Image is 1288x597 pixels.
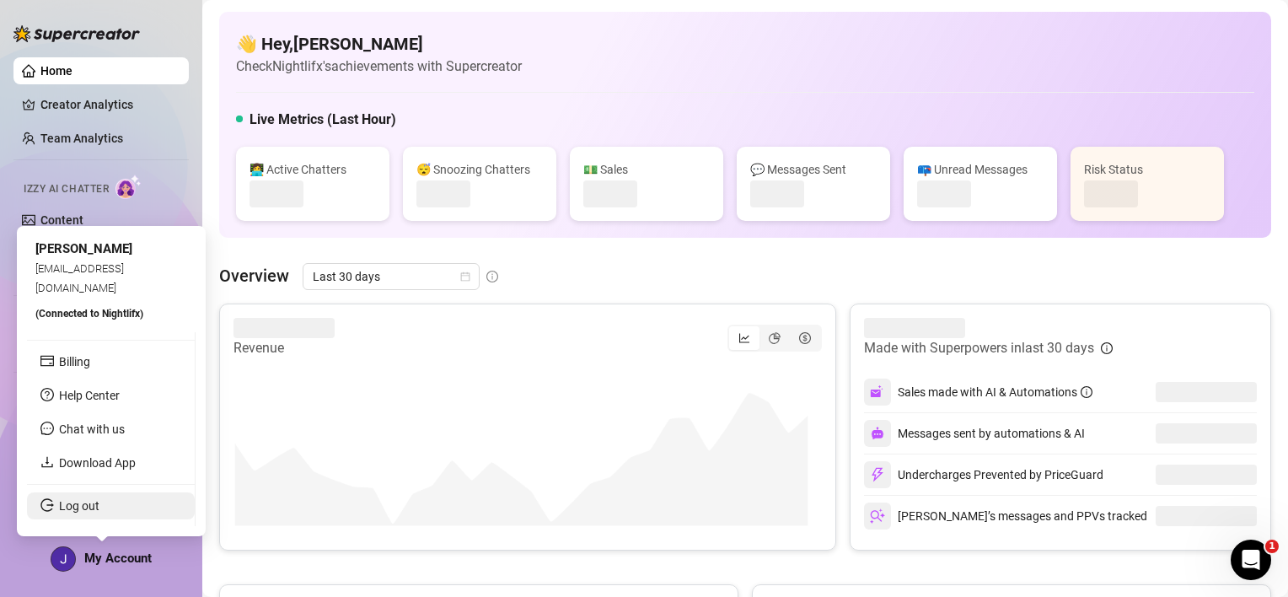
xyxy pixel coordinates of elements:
iframe: Intercom live chat [1231,540,1271,580]
div: Undercharges Prevented by PriceGuard [864,461,1103,488]
span: My Account [84,551,152,566]
span: [PERSON_NAME] [35,241,132,256]
article: Check Nightlifx's achievements with Supercreator [236,56,522,77]
div: Sales made with AI & Automations [898,383,1092,401]
li: Billing [27,348,195,375]
span: Izzy AI Chatter [24,181,109,197]
span: 1 [1265,540,1279,553]
a: Billing [59,355,90,368]
a: Content [40,213,83,227]
img: svg%3e [871,427,884,440]
div: [PERSON_NAME]’s messages and PPVs tracked [864,503,1147,530]
span: message [40,422,54,435]
span: info-circle [1081,386,1092,398]
div: 😴 Snoozing Chatters [416,160,543,179]
div: Risk Status [1084,160,1210,179]
span: info-circle [1101,342,1113,354]
a: Log out [59,499,99,513]
a: Help Center [59,389,120,402]
article: Overview [219,263,289,288]
a: Team Analytics [40,132,123,145]
span: pie-chart [769,332,781,344]
a: Home [40,64,72,78]
article: Revenue [233,338,335,358]
div: segmented control [727,325,822,352]
span: (Connected to Nightlifx ) [35,308,143,320]
span: Last 30 days [313,264,470,289]
img: logo-BBDzfeDw.svg [13,25,140,42]
div: 👩‍💻 Active Chatters [250,160,376,179]
img: svg%3e [870,467,885,482]
span: line-chart [738,332,750,344]
li: Log out [27,492,195,519]
img: svg%3e [870,385,885,400]
span: Chat with us [59,422,125,436]
div: 💬 Messages Sent [750,160,877,179]
div: 📪 Unread Messages [917,160,1044,179]
h5: Live Metrics (Last Hour) [250,110,396,130]
img: svg%3e [870,508,885,524]
span: info-circle [486,271,498,282]
a: Download App [59,456,136,470]
img: ACg8ocIiHL1NfwD6YTtZkBpEeDReKRFEIKpKAATYNcilGfF5mipL0w=s96-c [51,547,75,571]
div: 💵 Sales [583,160,710,179]
span: dollar-circle [799,332,811,344]
a: Creator Analytics [40,91,175,118]
span: [EMAIL_ADDRESS][DOMAIN_NAME] [35,262,124,293]
article: Made with Superpowers in last 30 days [864,338,1094,358]
img: AI Chatter [115,175,142,199]
span: calendar [460,272,470,282]
div: Messages sent by automations & AI [864,420,1085,447]
h4: 👋 Hey, [PERSON_NAME] [236,32,522,56]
